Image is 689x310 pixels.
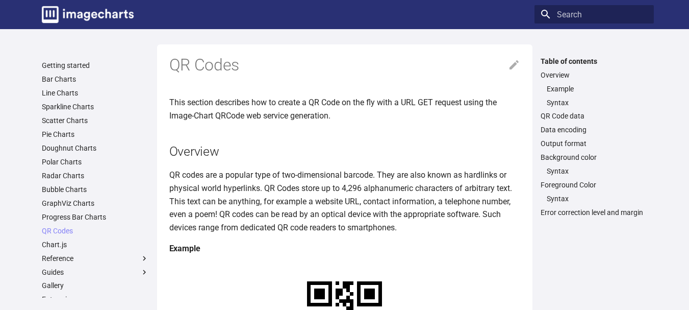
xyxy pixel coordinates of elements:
[547,98,648,107] a: Syntax
[547,166,648,176] a: Syntax
[42,102,149,111] a: Sparkline Charts
[534,57,654,218] nav: Table of contents
[541,208,648,217] a: Error correction level and margin
[42,61,149,70] a: Getting started
[541,153,648,162] a: Background color
[42,240,149,249] a: Chart.js
[42,254,149,263] label: Reference
[42,268,149,277] label: Guides
[534,5,654,23] input: Search
[541,84,648,107] nav: Overview
[534,57,654,66] label: Table of contents
[541,180,648,189] a: Foreground Color
[38,2,138,27] a: Image-Charts documentation
[42,88,149,98] a: Line Charts
[547,194,648,203] a: Syntax
[541,194,648,203] nav: Foreground Color
[42,130,149,139] a: Pie Charts
[42,157,149,166] a: Polar Charts
[42,75,149,84] a: Bar Charts
[541,125,648,134] a: Data encoding
[42,144,149,153] a: Doughnut Charts
[42,6,134,23] img: logo
[169,242,520,255] h4: Example
[42,199,149,208] a: GraphViz Charts
[42,212,149,222] a: Progress Bar Charts
[541,166,648,176] nav: Background color
[541,139,648,148] a: Output format
[169,142,520,160] h2: Overview
[42,281,149,290] a: Gallery
[42,226,149,235] a: QR Codes
[42,171,149,180] a: Radar Charts
[169,169,520,234] p: QR codes are a popular type of two-dimensional barcode. They are also known as hardlinks or physi...
[42,185,149,194] a: Bubble Charts
[42,116,149,125] a: Scatter Charts
[169,55,520,76] h1: QR Codes
[42,295,149,304] a: Enterprise
[541,70,648,80] a: Overview
[541,111,648,121] a: QR Code data
[169,96,520,122] p: This section describes how to create a QR Code on the fly with a URL GET request using the Image-...
[547,84,648,93] a: Example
